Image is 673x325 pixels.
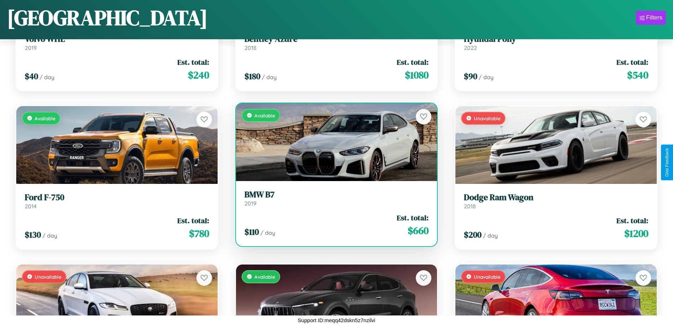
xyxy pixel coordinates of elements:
span: / day [42,232,57,239]
p: Support ID: meqq42dskn5z7nzilvi [298,315,375,325]
span: 2018 [464,203,476,210]
h3: Dodge Ram Wagon [464,192,648,203]
span: / day [483,232,498,239]
span: Est. total: [616,57,648,67]
span: $ 130 [25,229,41,240]
span: Unavailable [35,274,61,280]
span: / day [260,229,275,236]
span: Est. total: [397,213,429,223]
span: $ 110 [244,226,259,238]
span: 2014 [25,203,37,210]
div: Filters [646,14,662,21]
span: Est. total: [177,215,209,226]
span: Available [254,112,275,118]
span: Est. total: [397,57,429,67]
span: Est. total: [177,57,209,67]
a: Hyundai Pony2022 [464,34,648,51]
h3: Bentley Azure [244,34,429,44]
span: 2019 [244,200,256,207]
span: / day [479,74,494,81]
button: Filters [636,11,666,25]
h3: Hyundai Pony [464,34,648,44]
span: $ 40 [25,70,38,82]
a: Dodge Ram Wagon2018 [464,192,648,210]
span: $ 240 [188,68,209,82]
span: Available [254,274,275,280]
span: Available [35,115,55,121]
span: $ 540 [627,68,648,82]
span: $ 1200 [624,226,648,240]
span: / day [262,74,277,81]
h3: BMW B7 [244,190,429,200]
a: Bentley Azure2018 [244,34,429,51]
span: Est. total: [616,215,648,226]
h3: Ford F-750 [25,192,209,203]
span: $ 90 [464,70,477,82]
span: 2018 [244,44,256,51]
a: BMW B72019 [244,190,429,207]
h1: [GEOGRAPHIC_DATA] [7,3,208,32]
span: $ 180 [244,70,260,82]
div: Give Feedback [665,148,669,177]
span: $ 660 [408,224,429,238]
span: / day [40,74,54,81]
span: Unavailable [474,115,501,121]
span: 2022 [464,44,477,51]
h3: Volvo WHL [25,34,209,44]
span: $ 1080 [405,68,429,82]
a: Volvo WHL2019 [25,34,209,51]
a: Ford F-7502014 [25,192,209,210]
span: 2019 [25,44,37,51]
span: Unavailable [474,274,501,280]
span: $ 200 [464,229,482,240]
span: $ 780 [189,226,209,240]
